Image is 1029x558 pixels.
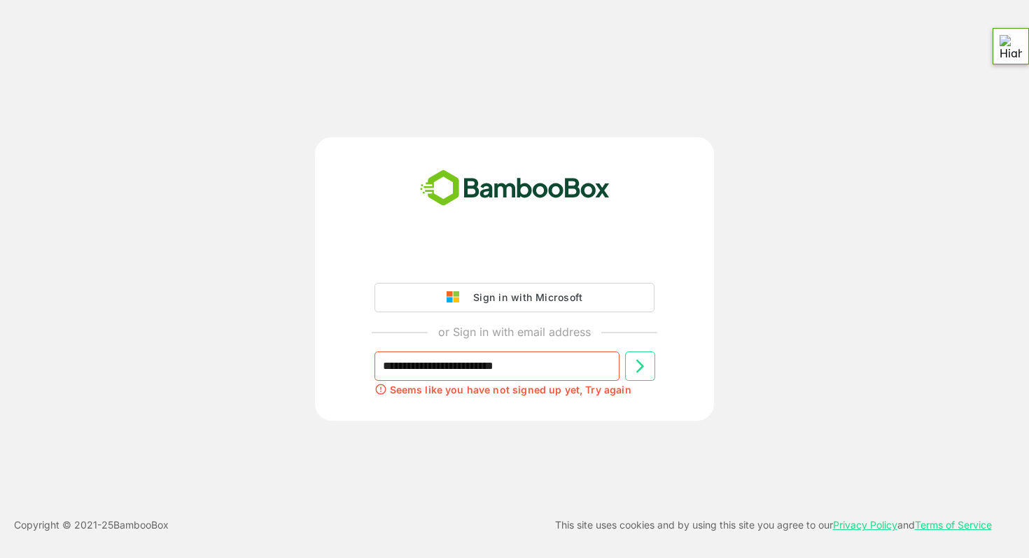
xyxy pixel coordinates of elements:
[14,517,169,533] p: Copyright © 2021- 25 BambooBox
[374,283,654,312] button: Sign in with Microsoft
[438,323,591,340] p: or Sign in with email address
[1000,35,1022,57] img: Highperformr Logo
[915,519,992,531] a: Terms of Service
[447,291,466,304] img: google
[555,517,992,533] p: This site uses cookies and by using this site you agree to our and
[412,165,617,211] img: bamboobox
[390,383,631,397] p: Seems like you have not signed up yet, Try again
[367,244,661,274] iframe: Sign in with Google Button
[833,519,897,531] a: Privacy Policy
[466,288,582,307] div: Sign in with Microsoft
